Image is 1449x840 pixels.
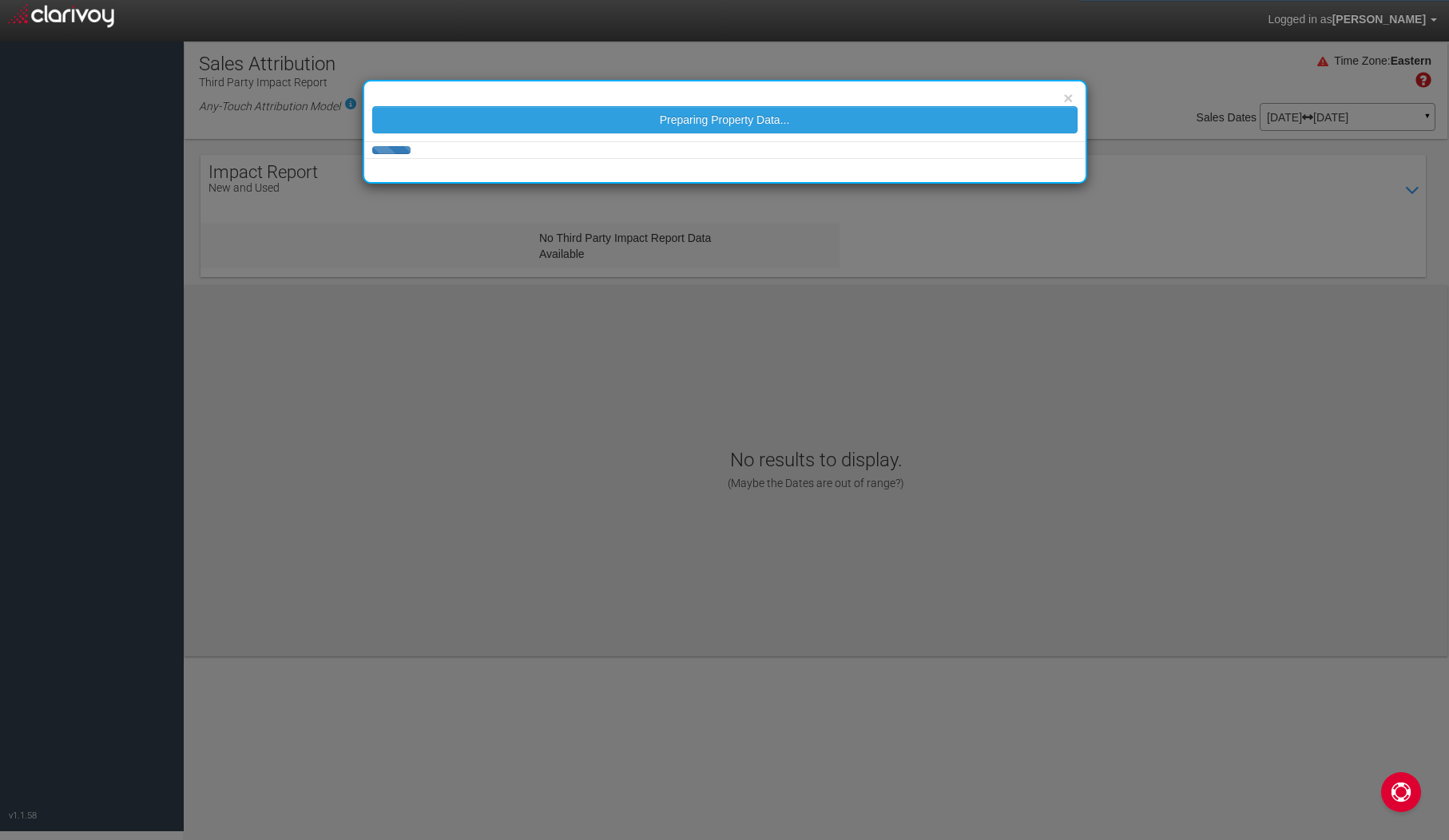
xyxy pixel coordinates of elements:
span: Logged in as [1268,13,1332,26]
a: Logged in as[PERSON_NAME] [1256,1,1449,39]
button: Preparing Property Data... [372,106,1078,133]
button: × [1063,89,1073,106]
span: [PERSON_NAME] [1332,13,1426,26]
span: Preparing Property Data... [660,113,790,126]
